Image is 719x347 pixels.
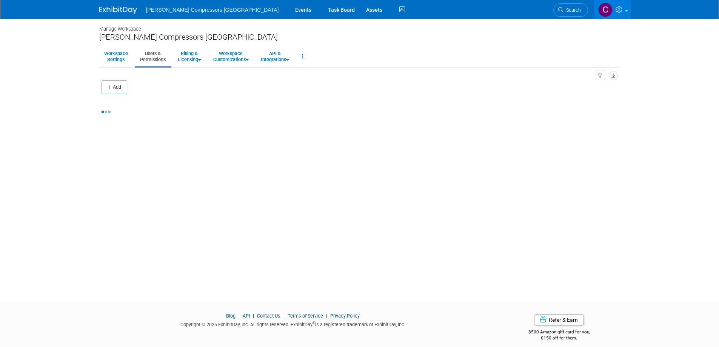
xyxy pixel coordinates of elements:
a: Users &Permissions [135,47,171,66]
a: Blog [226,313,236,319]
a: Contact Us [257,313,280,319]
a: Terms of Service [288,313,323,319]
button: Add [102,80,127,94]
span: | [251,313,256,319]
a: API [243,313,250,319]
div: Manage Workspace [99,19,620,32]
span: Search [563,7,581,13]
a: Privacy Policy [330,313,360,319]
span: | [282,313,286,319]
img: ExhibitDay [99,6,137,14]
a: Billing &Licensing [173,47,206,66]
sup: ® [313,321,315,325]
div: [PERSON_NAME] Compressors [GEOGRAPHIC_DATA] [99,32,620,42]
div: Copyright © 2025 ExhibitDay, Inc. All rights reserved. ExhibitDay is a registered trademark of Ex... [99,319,487,328]
a: API &Integrations [256,47,294,66]
a: WorkspaceCustomizations [208,47,254,66]
div: $500 Amazon gift card for you, [498,324,620,341]
a: Refer & Earn [534,314,584,325]
div: $150 off for them. [498,335,620,341]
a: Search [553,3,588,17]
span: [PERSON_NAME] Compressors [GEOGRAPHIC_DATA] [146,7,279,13]
a: WorkspaceSettings [99,47,133,66]
span: | [324,313,329,319]
span: | [237,313,242,319]
img: Crystal Wilson [598,3,613,17]
img: loading... [102,111,111,113]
